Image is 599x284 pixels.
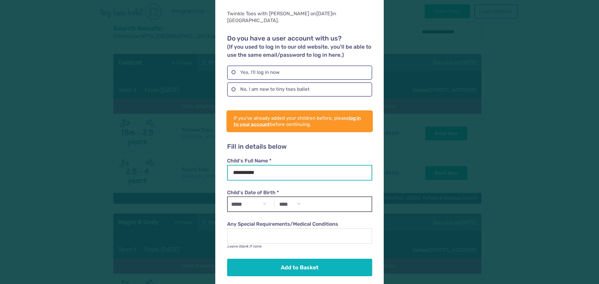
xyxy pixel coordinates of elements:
span: [DATE] [316,11,332,17]
label: Child's Full Name * [227,157,372,164]
p: If you've already added your children before, please before continuing. [234,115,366,128]
h2: Fill in details below [227,143,372,151]
h2: Do you have a user account with us? [227,35,372,59]
p: Leave blank if none [227,244,372,249]
small: (If you used to log in to our old website, you'll be able to use the same email/password to log i... [227,44,371,58]
div: Twinkle Toes with [PERSON_NAME] on in [GEOGRAPHIC_DATA]. [227,10,372,24]
button: Add to Basket [227,259,372,276]
label: No, I am new to tiny toes ballet [227,82,372,97]
label: Any Special Requirements/Medical Conditions [227,221,372,228]
label: Child's Date of Birth * [227,189,372,196]
label: Yes, I'll log in now [227,65,372,80]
